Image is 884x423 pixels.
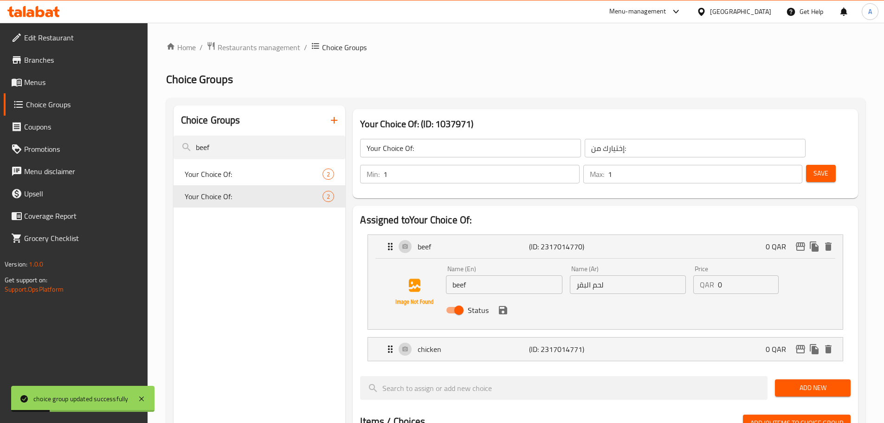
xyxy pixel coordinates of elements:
[609,6,666,17] div: Menu-management
[174,136,346,159] input: search
[24,32,140,43] span: Edit Restaurant
[323,169,334,180] div: Choices
[174,185,346,208] div: Your Choice Of:2
[766,344,794,355] p: 0 QAR
[794,342,807,356] button: edit
[385,262,444,322] img: beef
[868,7,872,17] span: A
[166,69,233,90] span: Choice Groups
[174,163,346,185] div: Your Choice Of:2
[4,138,148,160] a: Promotions
[322,42,367,53] span: Choice Groups
[570,275,686,294] input: Enter name Ar
[4,227,148,249] a: Grocery Checklist
[5,258,27,270] span: Version:
[360,376,768,400] input: search
[24,121,140,132] span: Coupons
[590,169,604,180] p: Max:
[166,41,865,53] nav: breadcrumb
[323,170,334,179] span: 2
[700,279,714,290] p: QAR
[821,240,835,254] button: delete
[360,333,851,365] li: Expand
[4,49,148,71] a: Branches
[782,382,843,394] span: Add New
[166,42,196,53] a: Home
[4,71,148,93] a: Menus
[360,231,851,333] li: ExpandbeefName (En)Name (Ar)PriceQARStatussave
[4,182,148,205] a: Upsell
[200,42,203,53] li: /
[794,240,807,254] button: edit
[185,191,323,202] span: Your Choice Of:
[24,233,140,244] span: Grocery Checklist
[5,274,47,286] span: Get support on:
[5,283,64,295] a: Support.OpsPlatform
[24,188,140,199] span: Upsell
[418,344,529,355] p: chicken
[418,241,529,252] p: beef
[775,379,851,397] button: Add New
[323,192,334,201] span: 2
[496,303,510,317] button: save
[4,160,148,182] a: Menu disclaimer
[710,7,771,17] div: [GEOGRAPHIC_DATA]
[813,168,828,179] span: Save
[4,26,148,49] a: Edit Restaurant
[206,41,300,53] a: Restaurants management
[4,205,148,227] a: Coverage Report
[24,54,140,65] span: Branches
[529,344,603,355] p: (ID: 2317014771)
[368,235,843,258] div: Expand
[29,258,43,270] span: 1.0.0
[218,42,300,53] span: Restaurants management
[33,394,129,404] div: choice group updated successfully
[718,275,779,294] input: Please enter price
[304,42,307,53] li: /
[185,169,323,180] span: Your Choice Of:
[24,210,140,221] span: Coverage Report
[807,240,821,254] button: duplicate
[446,275,562,294] input: Enter name En
[24,77,140,88] span: Menus
[368,338,843,361] div: Expand
[766,241,794,252] p: 0 QAR
[807,342,821,356] button: duplicate
[181,113,240,127] h2: Choice Groups
[367,169,380,180] p: Min:
[360,213,851,227] h2: Assigned to Your Choice Of:
[468,305,489,316] span: Status
[4,93,148,116] a: Choice Groups
[529,241,603,252] p: (ID: 2317014770)
[806,165,836,182] button: Save
[26,99,140,110] span: Choice Groups
[24,166,140,177] span: Menu disclaimer
[4,116,148,138] a: Coupons
[821,342,835,356] button: delete
[24,143,140,155] span: Promotions
[360,117,851,131] h3: Your Choice Of: (ID: 1037971)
